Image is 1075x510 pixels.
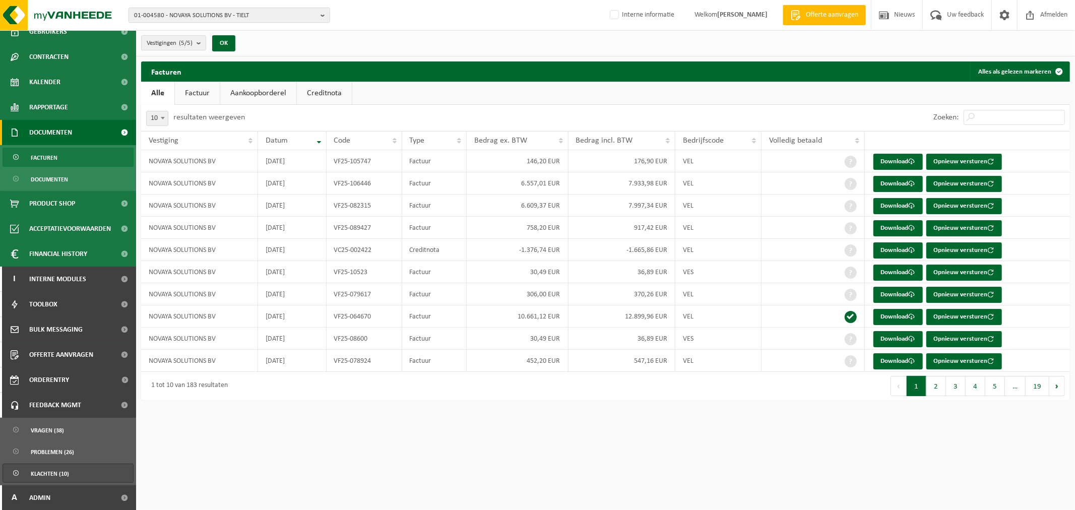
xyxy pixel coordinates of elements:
[926,242,1002,259] button: Opnieuw versturen
[933,114,959,122] label: Zoeken:
[873,265,923,281] a: Download
[675,239,762,261] td: VEL
[327,172,402,195] td: VF25-106446
[29,241,87,267] span: Financial History
[29,19,67,44] span: Gebruikers
[258,283,327,305] td: [DATE]
[258,195,327,217] td: [DATE]
[3,442,134,461] a: Problemen (26)
[769,137,822,145] span: Volledig betaald
[31,421,64,440] span: Vragen (38)
[258,239,327,261] td: [DATE]
[29,367,114,393] span: Orderentry Goedkeuring
[402,261,467,283] td: Factuur
[985,376,1005,396] button: 5
[141,305,258,328] td: NOVAYA SOLUTIONS BV
[966,376,985,396] button: 4
[675,195,762,217] td: VEL
[467,328,568,350] td: 30,49 EUR
[29,393,81,418] span: Feedback MGMT
[873,287,923,303] a: Download
[141,239,258,261] td: NOVAYA SOLUTIONS BV
[31,442,74,462] span: Problemen (26)
[29,216,111,241] span: Acceptatievoorwaarden
[1049,376,1065,396] button: Next
[297,82,352,105] a: Creditnota
[327,261,402,283] td: VF25-10523
[327,305,402,328] td: VF25-064670
[402,239,467,261] td: Creditnota
[873,353,923,369] a: Download
[29,292,57,317] span: Toolbox
[926,176,1002,192] button: Opnieuw versturen
[266,137,288,145] span: Datum
[141,82,174,105] a: Alle
[146,111,168,126] span: 10
[873,176,923,192] a: Download
[327,217,402,239] td: VF25-089427
[467,350,568,372] td: 452,20 EUR
[467,172,568,195] td: 6.557,01 EUR
[327,195,402,217] td: VF25-082315
[141,172,258,195] td: NOVAYA SOLUTIONS BV
[675,328,762,350] td: VES
[327,283,402,305] td: VF25-079617
[141,328,258,350] td: NOVAYA SOLUTIONS BV
[258,172,327,195] td: [DATE]
[402,217,467,239] td: Factuur
[873,309,923,325] a: Download
[31,464,69,483] span: Klachten (10)
[141,195,258,217] td: NOVAYA SOLUTIONS BV
[1005,376,1026,396] span: …
[212,35,235,51] button: OK
[873,220,923,236] a: Download
[258,350,327,372] td: [DATE]
[402,350,467,372] td: Factuur
[149,137,178,145] span: Vestiging
[568,261,675,283] td: 36,89 EUR
[675,261,762,283] td: VES
[576,137,633,145] span: Bedrag incl. BTW
[717,11,768,19] strong: [PERSON_NAME]
[467,283,568,305] td: 306,00 EUR
[141,217,258,239] td: NOVAYA SOLUTIONS BV
[803,10,861,20] span: Offerte aanvragen
[907,376,926,396] button: 1
[783,5,866,25] a: Offerte aanvragen
[258,305,327,328] td: [DATE]
[141,35,206,50] button: Vestigingen(5/5)
[141,283,258,305] td: NOVAYA SOLUTIONS BV
[402,283,467,305] td: Factuur
[10,267,19,292] span: I
[926,154,1002,170] button: Opnieuw versturen
[141,350,258,372] td: NOVAYA SOLUTIONS BV
[3,420,134,439] a: Vragen (38)
[568,150,675,172] td: 176,90 EUR
[402,150,467,172] td: Factuur
[258,217,327,239] td: [DATE]
[568,283,675,305] td: 370,26 EUR
[675,217,762,239] td: VEL
[258,328,327,350] td: [DATE]
[141,150,258,172] td: NOVAYA SOLUTIONS BV
[873,331,923,347] a: Download
[179,40,193,46] count: (5/5)
[173,113,245,121] label: resultaten weergeven
[29,267,86,292] span: Interne modules
[926,331,1002,347] button: Opnieuw versturen
[29,191,75,216] span: Product Shop
[926,220,1002,236] button: Opnieuw versturen
[402,328,467,350] td: Factuur
[568,239,675,261] td: -1.665,86 EUR
[220,82,296,105] a: Aankoopborderel
[683,137,724,145] span: Bedrijfscode
[675,172,762,195] td: VEL
[926,265,1002,281] button: Opnieuw versturen
[327,328,402,350] td: VF25-08600
[608,8,674,23] label: Interne informatie
[1026,376,1049,396] button: 19
[410,137,425,145] span: Type
[467,261,568,283] td: 30,49 EUR
[568,328,675,350] td: 36,89 EUR
[891,376,907,396] button: Previous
